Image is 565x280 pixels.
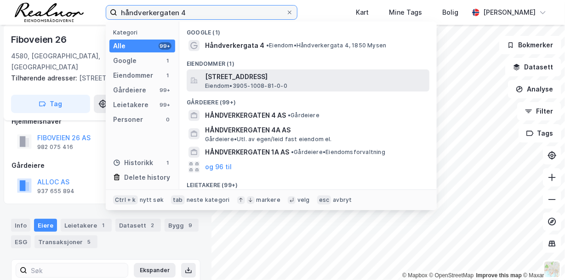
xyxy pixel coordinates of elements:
[115,219,161,232] div: Datasett
[317,195,331,205] div: esc
[148,221,157,230] div: 2
[179,91,437,108] div: Gårdeiere (99+)
[99,221,108,230] div: 1
[164,116,171,123] div: 0
[159,42,171,50] div: 99+
[34,219,57,232] div: Eiere
[113,29,175,36] div: Kategori
[124,172,170,183] div: Delete history
[11,32,68,47] div: Fiboveien 26
[186,221,195,230] div: 9
[429,272,474,279] a: OpenStreetMap
[164,57,171,64] div: 1
[389,7,422,18] div: Mine Tags
[11,95,90,113] button: Tag
[113,114,143,125] div: Personer
[179,53,437,69] div: Eiendommer (1)
[187,196,230,204] div: neste kategori
[11,51,158,73] div: 4580, [GEOGRAPHIC_DATA], [GEOGRAPHIC_DATA]
[291,149,385,156] span: Gårdeiere • Eiendomsforvaltning
[159,86,171,94] div: 99+
[11,73,193,84] div: [STREET_ADDRESS]
[27,263,128,277] input: Søk
[37,188,74,195] div: 937 655 894
[61,219,112,232] div: Leietakere
[266,42,269,49] span: •
[205,110,286,121] span: HÅNDVERKERGATEN 4 AS
[37,143,73,151] div: 982 075 416
[402,272,428,279] a: Mapbox
[519,236,565,280] iframe: Chat Widget
[519,236,565,280] div: Kontrollprogram for chat
[34,235,97,248] div: Transaksjoner
[266,42,386,49] span: Eiendom • Håndverkergata 4, 1850 Mysen
[164,72,171,79] div: 1
[205,40,264,51] span: Håndverkergata 4
[11,235,31,248] div: ESG
[113,55,137,66] div: Google
[134,263,176,278] button: Ekspander
[205,82,287,90] span: Eiendom • 3905-1008-81-0-0
[171,195,185,205] div: tab
[117,6,286,19] input: Søk på adresse, matrikkel, gårdeiere, leietakere eller personer
[140,196,164,204] div: nytt søk
[476,272,522,279] a: Improve this map
[205,161,232,172] button: og 96 til
[11,74,79,82] span: Tilhørende adresser:
[11,219,30,232] div: Info
[113,99,148,110] div: Leietakere
[483,7,536,18] div: [PERSON_NAME]
[288,112,291,119] span: •
[257,196,280,204] div: markere
[356,7,369,18] div: Kart
[288,112,320,119] span: Gårdeiere
[205,71,426,82] span: [STREET_ADDRESS]
[113,195,138,205] div: Ctrl + k
[291,149,294,155] span: •
[205,147,289,158] span: HÅNDVERKERGATEN 1A AS
[179,22,437,38] div: Google (1)
[499,36,561,54] button: Bokmerker
[113,70,153,81] div: Eiendommer
[159,101,171,109] div: 99+
[333,196,352,204] div: avbryt
[519,124,561,143] button: Tags
[297,196,310,204] div: velg
[517,102,561,120] button: Filter
[442,7,458,18] div: Bolig
[15,3,84,22] img: realnor-logo.934646d98de889bb5806.png
[85,237,94,246] div: 5
[505,58,561,76] button: Datasett
[113,40,126,51] div: Alle
[165,219,199,232] div: Bygg
[508,80,561,98] button: Analyse
[113,85,146,96] div: Gårdeiere
[113,157,153,168] div: Historikk
[179,174,437,191] div: Leietakere (99+)
[205,125,426,136] span: HÅNDVERKERGATEN 4A AS
[11,116,200,127] div: Hjemmelshaver
[11,160,200,171] div: Gårdeiere
[164,159,171,166] div: 1
[205,136,332,143] span: Gårdeiere • Utl. av egen/leid fast eiendom el.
